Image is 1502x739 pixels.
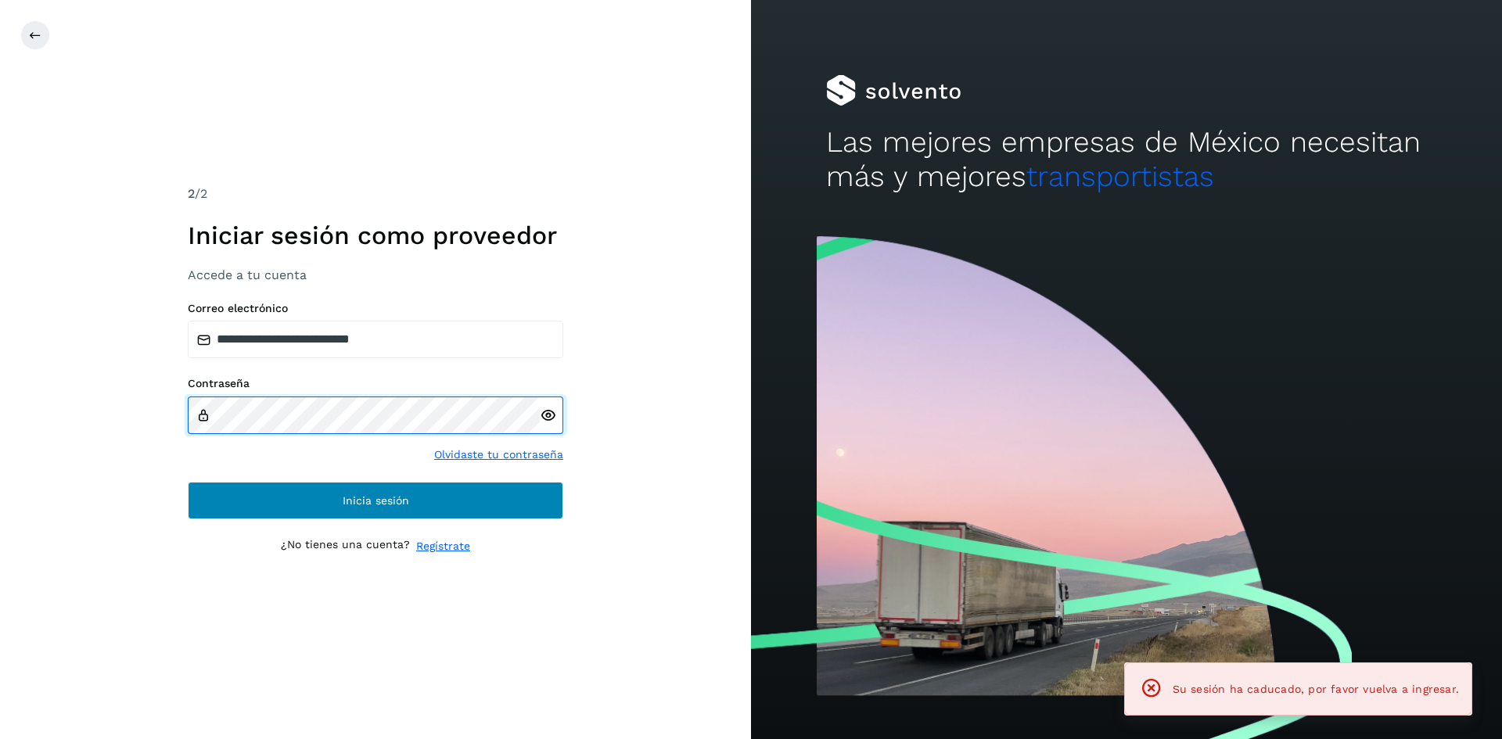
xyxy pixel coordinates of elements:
[188,185,563,203] div: /2
[188,302,563,315] label: Correo electrónico
[434,447,563,463] a: Olvidaste tu contraseña
[1173,683,1459,695] span: Su sesión ha caducado, por favor vuelva a ingresar.
[188,186,195,201] span: 2
[188,267,563,282] h3: Accede a tu cuenta
[188,221,563,250] h1: Iniciar sesión como proveedor
[188,377,563,390] label: Contraseña
[188,482,563,519] button: Inicia sesión
[1026,160,1214,193] span: transportistas
[826,125,1427,195] h2: Las mejores empresas de México necesitan más y mejores
[416,538,470,554] a: Regístrate
[281,538,410,554] p: ¿No tienes una cuenta?
[343,495,409,506] span: Inicia sesión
